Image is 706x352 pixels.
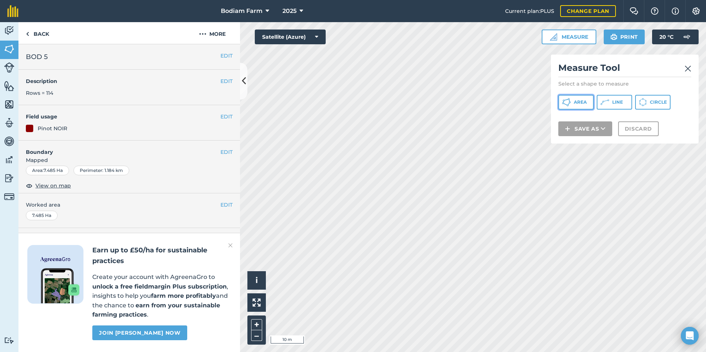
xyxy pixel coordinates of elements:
[574,99,587,105] span: Area
[650,7,659,15] img: A question mark icon
[4,154,14,165] img: svg+xml;base64,PD94bWwgdmVyc2lvbj0iMS4wIiBlbmNvZGluZz0idXRmLTgiPz4KPCEtLSBHZW5lcmF0b3I6IEFkb2JlIE...
[7,5,18,17] img: fieldmargin Logo
[26,201,233,209] span: Worked area
[220,201,233,209] button: EDIT
[618,121,659,136] button: Discard
[558,95,594,110] button: Area
[256,276,258,285] span: i
[26,113,220,121] h4: Field usage
[255,30,326,44] button: Satellite (Azure)
[630,7,638,15] img: Two speech bubbles overlapping with the left bubble in the forefront
[41,268,79,303] img: Screenshot of the Gro app
[247,271,266,290] button: i
[220,77,233,85] button: EDIT
[251,319,262,330] button: +
[597,95,632,110] button: Line
[26,90,53,96] span: Rows = 114
[681,327,699,345] div: Open Intercom Messenger
[612,99,623,105] span: Line
[26,181,32,190] img: svg+xml;base64,PHN2ZyB4bWxucz0iaHR0cDovL3d3dy53My5vcmcvMjAwMC9zdmciIHdpZHRoPSIxOCIgaGVpZ2h0PSIyNC...
[558,80,691,87] p: Select a shape to measure
[26,166,69,175] div: Area : 7.485 Ha
[221,7,263,15] span: Bodiam Farm
[18,141,220,156] h4: Boundary
[26,77,233,85] h4: Description
[38,124,67,132] div: Pinot NOIR
[672,7,679,15] img: svg+xml;base64,PHN2ZyB4bWxucz0iaHR0cDovL3d3dy53My5vcmcvMjAwMC9zdmciIHdpZHRoPSIxNyIgaGVpZ2h0PSIxNy...
[92,325,187,340] a: Join [PERSON_NAME] now
[92,245,231,266] h2: Earn up to £50/ha for sustainable practices
[4,337,14,344] img: svg+xml;base64,PD94bWwgdmVyc2lvbj0iMS4wIiBlbmNvZGluZz0idXRmLTgiPz4KPCEtLSBHZW5lcmF0b3I6IEFkb2JlIE...
[92,302,220,318] strong: earn from your sustainable farming practices
[610,32,617,41] img: svg+xml;base64,PHN2ZyB4bWxucz0iaHR0cDovL3d3dy53My5vcmcvMjAwMC9zdmciIHdpZHRoPSIxOSIgaGVpZ2h0PSIyNC...
[604,30,645,44] button: Print
[251,330,262,341] button: –
[26,30,29,38] img: svg+xml;base64,PHN2ZyB4bWxucz0iaHR0cDovL3d3dy53My5vcmcvMjAwMC9zdmciIHdpZHRoPSI5IiBoZWlnaHQ9IjI0Ii...
[4,62,14,73] img: svg+xml;base64,PD94bWwgdmVyc2lvbj0iMS4wIiBlbmNvZGluZz0idXRmLTgiPz4KPCEtLSBHZW5lcmF0b3I6IEFkb2JlIE...
[4,191,14,202] img: svg+xml;base64,PD94bWwgdmVyc2lvbj0iMS4wIiBlbmNvZGluZz0idXRmLTgiPz4KPCEtLSBHZW5lcmF0b3I6IEFkb2JlIE...
[685,64,691,73] img: svg+xml;base64,PHN2ZyB4bWxucz0iaHR0cDovL3d3dy53My5vcmcvMjAwMC9zdmciIHdpZHRoPSIyMiIgaGVpZ2h0PSIzMC...
[4,80,14,92] img: svg+xml;base64,PHN2ZyB4bWxucz0iaHR0cDovL3d3dy53My5vcmcvMjAwMC9zdmciIHdpZHRoPSI1NiIgaGVpZ2h0PSI2MC...
[659,30,674,44] span: 20 ° C
[73,166,129,175] div: Perimeter : 1.184 km
[4,44,14,55] img: svg+xml;base64,PHN2ZyB4bWxucz0iaHR0cDovL3d3dy53My5vcmcvMjAwMC9zdmciIHdpZHRoPSI1NiIgaGVpZ2h0PSI2MC...
[26,211,58,220] div: 7.485 Ha
[282,7,297,15] span: 2025
[220,148,233,156] button: EDIT
[4,99,14,110] img: svg+xml;base64,PHN2ZyB4bWxucz0iaHR0cDovL3d3dy53My5vcmcvMjAwMC9zdmciIHdpZHRoPSI1NiIgaGVpZ2h0PSI2MC...
[565,124,570,133] img: svg+xml;base64,PHN2ZyB4bWxucz0iaHR0cDovL3d3dy53My5vcmcvMjAwMC9zdmciIHdpZHRoPSIxNCIgaGVpZ2h0PSIyNC...
[4,117,14,128] img: svg+xml;base64,PD94bWwgdmVyc2lvbj0iMS4wIiBlbmNvZGluZz0idXRmLTgiPz4KPCEtLSBHZW5lcmF0b3I6IEFkb2JlIE...
[692,7,700,15] img: A cog icon
[650,99,667,105] span: Circle
[558,62,691,77] h2: Measure Tool
[4,173,14,184] img: svg+xml;base64,PD94bWwgdmVyc2lvbj0iMS4wIiBlbmNvZGluZz0idXRmLTgiPz4KPCEtLSBHZW5lcmF0b3I6IEFkb2JlIE...
[92,272,231,320] p: Create your account with AgreenaGro to , insights to help you and the chance to .
[199,30,206,38] img: svg+xml;base64,PHN2ZyB4bWxucz0iaHR0cDovL3d3dy53My5vcmcvMjAwMC9zdmciIHdpZHRoPSIyMCIgaGVpZ2h0PSIyNC...
[92,283,227,290] strong: unlock a free fieldmargin Plus subscription
[4,25,14,36] img: svg+xml;base64,PD94bWwgdmVyc2lvbj0iMS4wIiBlbmNvZGluZz0idXRmLTgiPz4KPCEtLSBHZW5lcmF0b3I6IEFkb2JlIE...
[220,52,233,60] button: EDIT
[18,156,240,164] span: Mapped
[253,298,261,307] img: Four arrows, one pointing top left, one top right, one bottom right and the last bottom left
[26,181,71,190] button: View on map
[185,22,240,44] button: More
[505,7,554,15] span: Current plan : PLUS
[26,52,48,62] span: BOD 5
[550,33,557,41] img: Ruler icon
[220,113,233,121] button: EDIT
[635,95,671,110] button: Circle
[560,5,616,17] a: Change plan
[4,136,14,147] img: svg+xml;base64,PD94bWwgdmVyc2lvbj0iMS4wIiBlbmNvZGluZz0idXRmLTgiPz4KPCEtLSBHZW5lcmF0b3I6IEFkb2JlIE...
[558,121,612,136] button: Save as
[18,22,56,44] a: Back
[228,241,233,250] img: svg+xml;base64,PHN2ZyB4bWxucz0iaHR0cDovL3d3dy53My5vcmcvMjAwMC9zdmciIHdpZHRoPSIyMiIgaGVpZ2h0PSIzMC...
[151,292,216,299] strong: farm more profitably
[679,30,694,44] img: svg+xml;base64,PD94bWwgdmVyc2lvbj0iMS4wIiBlbmNvZGluZz0idXRmLTgiPz4KPCEtLSBHZW5lcmF0b3I6IEFkb2JlIE...
[542,30,596,44] button: Measure
[652,30,699,44] button: 20 °C
[35,182,71,190] span: View on map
